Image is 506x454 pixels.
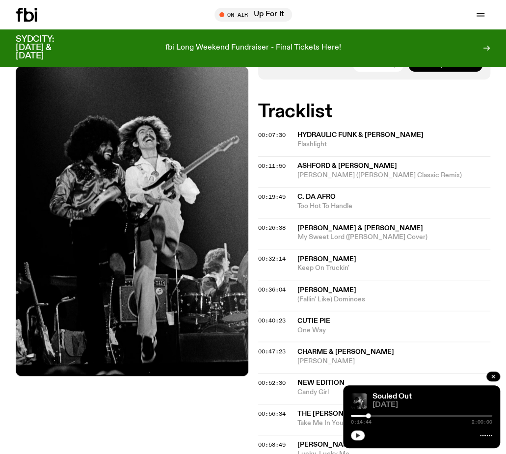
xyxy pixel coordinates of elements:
[258,133,286,138] button: 00:07:30
[297,379,345,386] span: New Edition
[297,233,491,242] span: My Sweet Lord ([PERSON_NAME] Cover)
[258,193,286,201] span: 00:19:49
[297,326,491,335] span: One Way
[297,225,423,232] span: [PERSON_NAME] & [PERSON_NAME]
[297,162,397,169] span: Ashford & [PERSON_NAME]
[297,171,491,180] span: [PERSON_NAME] ([PERSON_NAME] Classic Remix)
[297,419,491,428] span: Take Me In Your Arms (Rock Me A Little While)
[258,256,286,262] button: 00:32:14
[258,349,286,354] button: 00:47:23
[297,441,356,448] span: [PERSON_NAME]
[297,193,336,200] span: C. Da Afro
[373,393,412,401] a: Souled Out
[258,411,286,417] button: 00:56:34
[258,287,286,293] button: 00:36:04
[258,103,491,121] h2: Tracklist
[258,286,286,294] span: 00:36:04
[297,357,491,366] span: [PERSON_NAME]
[258,441,286,449] span: 00:58:49
[297,348,394,355] span: Charme & [PERSON_NAME]
[297,202,491,211] span: Too Hot To Handle
[258,379,286,387] span: 00:52:30
[258,318,286,323] button: 00:40:23
[297,256,356,263] span: [PERSON_NAME]
[258,380,286,386] button: 00:52:30
[258,255,286,263] span: 00:32:14
[258,163,286,169] button: 00:11:50
[297,264,491,273] span: Keep On Truckin'
[165,44,341,53] p: fbi Long Weekend Fundraiser - Final Tickets Here!
[214,8,292,22] button: On AirUp For It
[258,131,286,139] span: 00:07:30
[258,225,286,231] button: 00:26:38
[373,401,492,409] span: [DATE]
[297,295,491,304] span: (Fallin' Like) Dominoes
[258,442,286,448] button: 00:58:49
[258,317,286,324] span: 00:40:23
[297,388,491,397] span: Candy Girl
[297,287,356,294] span: [PERSON_NAME]
[258,194,286,200] button: 00:19:49
[16,35,79,60] h3: SYDCITY: [DATE] & [DATE]
[258,224,286,232] span: 00:26:38
[297,410,410,417] span: The [PERSON_NAME] Brothers
[258,347,286,355] span: 00:47:23
[297,140,491,149] span: Flashlight
[258,162,286,170] span: 00:11:50
[258,410,286,418] span: 00:56:34
[351,420,372,425] span: 0:14:44
[472,420,492,425] span: 2:00:00
[297,318,330,324] span: Cutie Pie
[297,132,424,138] span: Hydraulic Funk & [PERSON_NAME]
